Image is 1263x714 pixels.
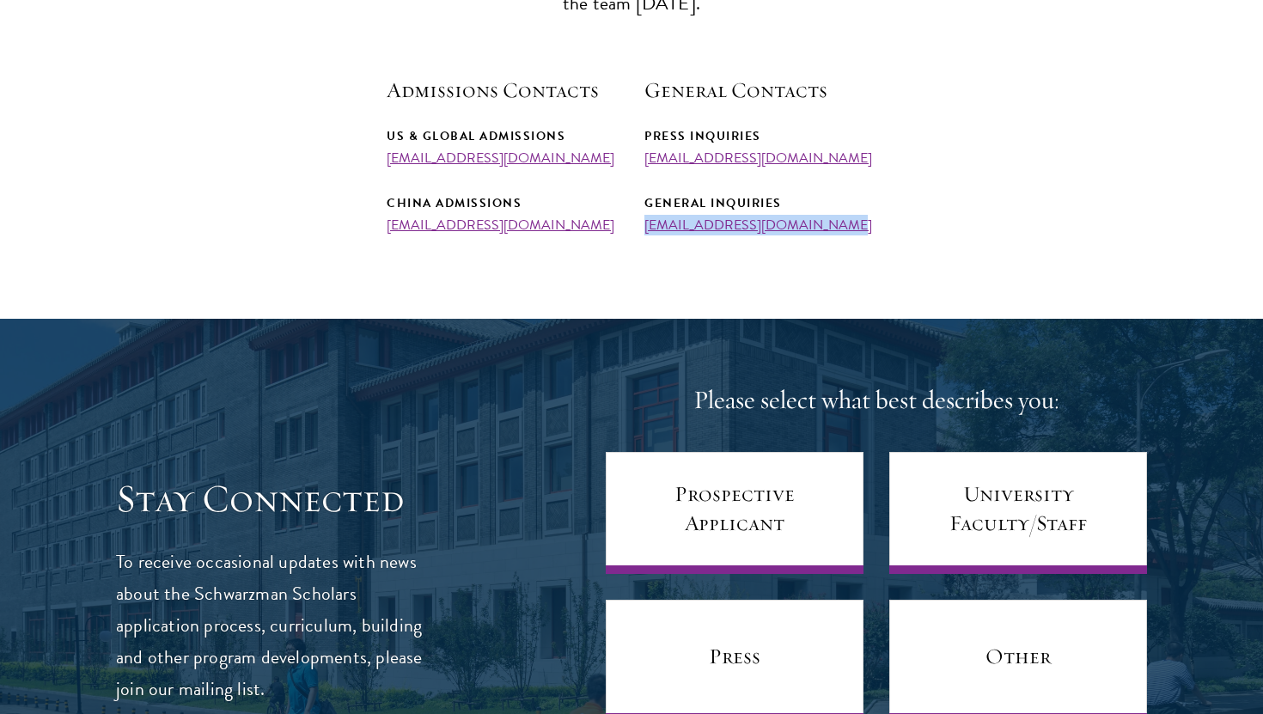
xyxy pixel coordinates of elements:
[606,383,1147,418] h4: Please select what best describes you:
[387,125,619,147] div: US & Global Admissions
[116,475,438,523] h3: Stay Connected
[387,76,619,105] h5: Admissions Contacts
[644,215,872,235] a: [EMAIL_ADDRESS][DOMAIN_NAME]
[644,125,876,147] div: Press Inquiries
[644,148,872,168] a: [EMAIL_ADDRESS][DOMAIN_NAME]
[387,215,614,235] a: [EMAIL_ADDRESS][DOMAIN_NAME]
[644,76,876,105] h5: General Contacts
[889,452,1147,574] a: University Faculty/Staff
[387,148,614,168] a: [EMAIL_ADDRESS][DOMAIN_NAME]
[387,192,619,214] div: China Admissions
[644,192,876,214] div: General Inquiries
[116,546,438,705] p: To receive occasional updates with news about the Schwarzman Scholars application process, curric...
[606,452,863,574] a: Prospective Applicant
